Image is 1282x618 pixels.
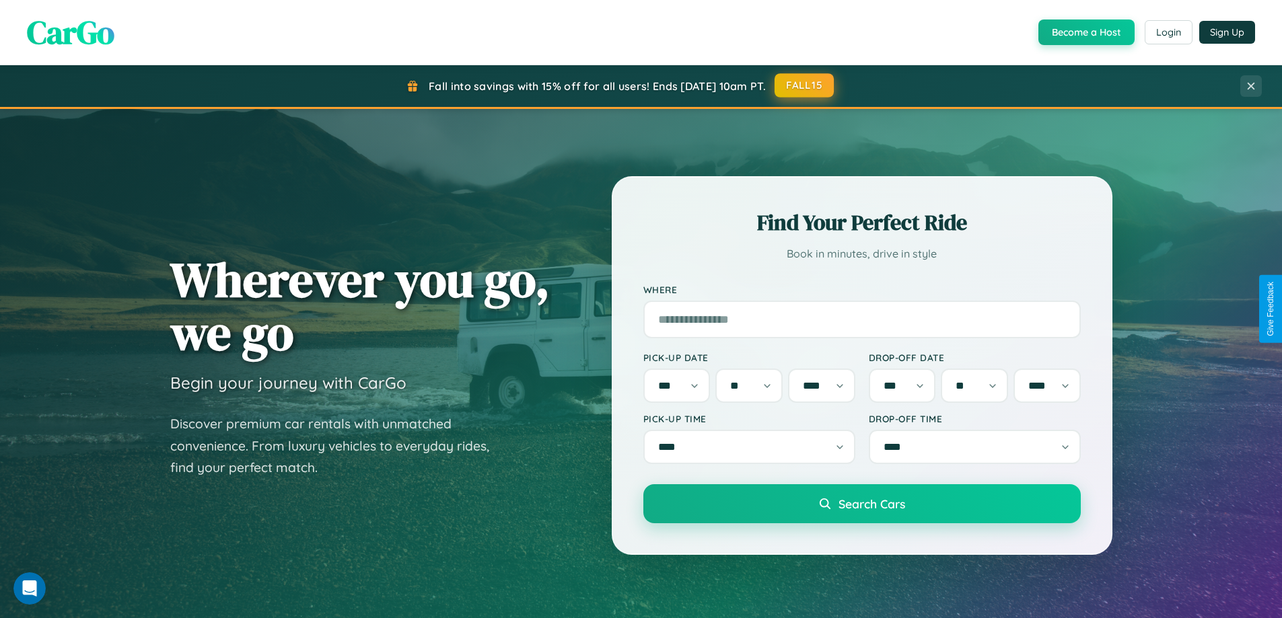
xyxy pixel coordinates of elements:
label: Drop-off Time [869,413,1081,424]
h1: Wherever you go, we go [170,253,550,359]
p: Discover premium car rentals with unmatched convenience. From luxury vehicles to everyday rides, ... [170,413,507,479]
button: Search Cars [643,484,1081,523]
button: Sign Up [1199,21,1255,44]
button: Become a Host [1038,20,1135,45]
span: Search Cars [839,496,905,511]
p: Book in minutes, drive in style [643,244,1081,264]
h3: Begin your journey with CarGo [170,373,406,393]
label: Drop-off Date [869,352,1081,363]
button: Login [1145,20,1192,44]
button: FALL15 [775,73,834,98]
span: Fall into savings with 15% off for all users! Ends [DATE] 10am PT. [429,79,766,93]
iframe: Intercom live chat [13,572,46,605]
label: Where [643,284,1081,295]
label: Pick-up Date [643,352,855,363]
div: Give Feedback [1266,282,1275,336]
h2: Find Your Perfect Ride [643,208,1081,237]
label: Pick-up Time [643,413,855,424]
span: CarGo [27,10,114,54]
